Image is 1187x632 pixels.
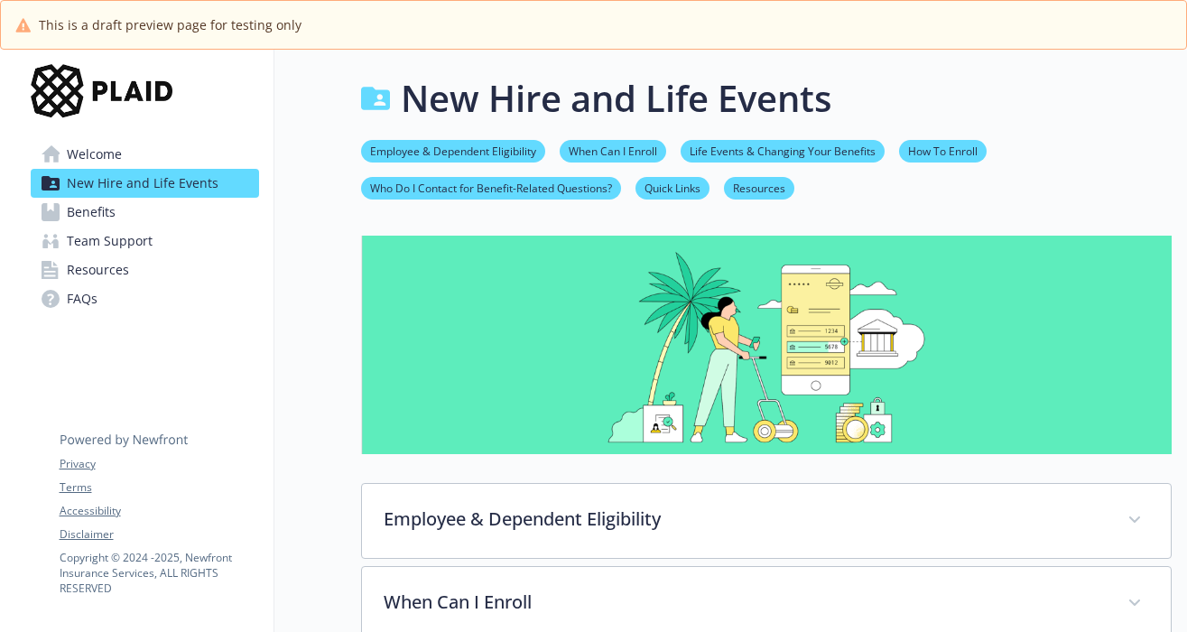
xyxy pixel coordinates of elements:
[31,227,259,256] a: Team Support
[384,506,1106,533] p: Employee & Dependent Eligibility
[635,179,709,196] a: Quick Links
[384,589,1106,616] p: When Can I Enroll
[31,284,259,313] a: FAQs
[67,227,153,256] span: Team Support
[401,71,831,125] h1: New Hire and Life Events
[361,179,621,196] a: Who Do I Contact for Benefit-Related Questions?
[31,169,259,198] a: New Hire and Life Events
[724,179,794,196] a: Resources
[60,503,258,519] a: Accessibility
[67,169,218,198] span: New Hire and Life Events
[39,15,301,34] span: This is a draft preview page for testing only
[67,256,129,284] span: Resources
[60,479,258,496] a: Terms
[31,140,259,169] a: Welcome
[899,142,987,159] a: How To Enroll
[67,140,122,169] span: Welcome
[31,198,259,227] a: Benefits
[31,256,259,284] a: Resources
[681,142,885,159] a: Life Events & Changing Your Benefits
[362,484,1171,558] div: Employee & Dependent Eligibility
[67,198,116,227] span: Benefits
[361,236,1172,454] img: new hire page banner
[60,456,258,472] a: Privacy
[361,142,545,159] a: Employee & Dependent Eligibility
[560,142,666,159] a: When Can I Enroll
[60,526,258,543] a: Disclaimer
[67,284,97,313] span: FAQs
[60,550,258,596] p: Copyright © 2024 - 2025 , Newfront Insurance Services, ALL RIGHTS RESERVED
